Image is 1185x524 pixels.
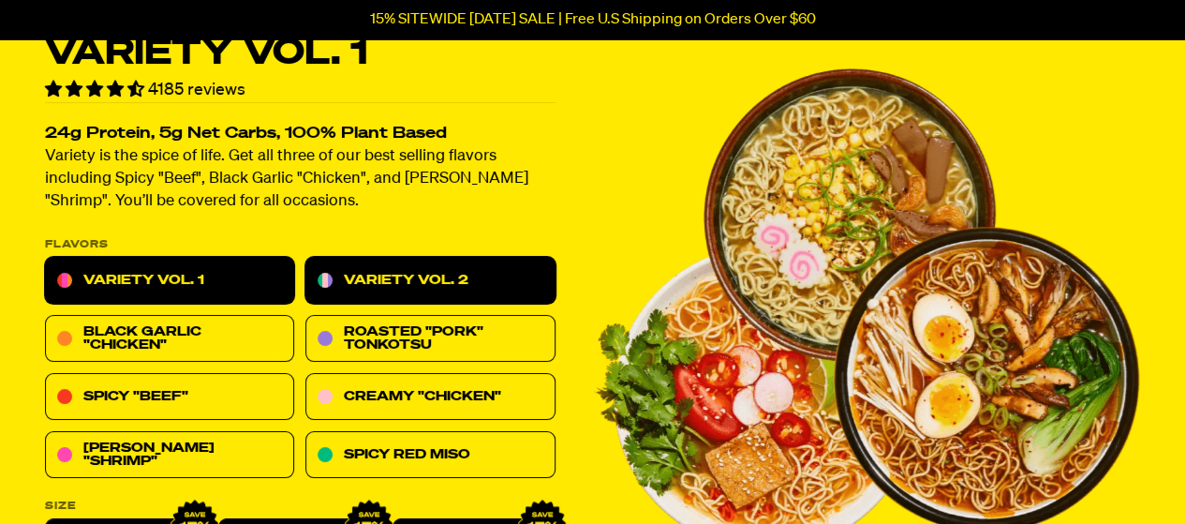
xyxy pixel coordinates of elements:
[45,502,555,512] label: Size
[305,316,555,363] a: Roasted "Pork" Tonkotsu
[45,316,294,363] a: Black Garlic "Chicken"
[305,374,555,421] a: Creamy "Chicken"
[45,258,294,305] a: Variety Vol. 1
[45,240,555,250] p: Flavors
[45,374,294,421] a: Spicy "Beef"
[370,11,816,28] p: 15% SITEWIDE [DATE] SALE | Free U.S Shipping on Orders Over $60
[305,432,555,479] a: Spicy Red Miso
[45,127,555,142] h2: 24g Protein, 5g Net Carbs, 100% Plant Based
[45,432,294,479] a: [PERSON_NAME] "Shrimp"
[45,36,555,71] h1: Variety Vol. 1
[45,146,555,214] p: Variety is the spice of life. Get all three of our best selling flavors including Spicy "Beef", B...
[45,82,148,98] span: 4.55 stars
[148,82,245,98] span: 4185 reviews
[305,258,555,305] a: Variety Vol. 2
